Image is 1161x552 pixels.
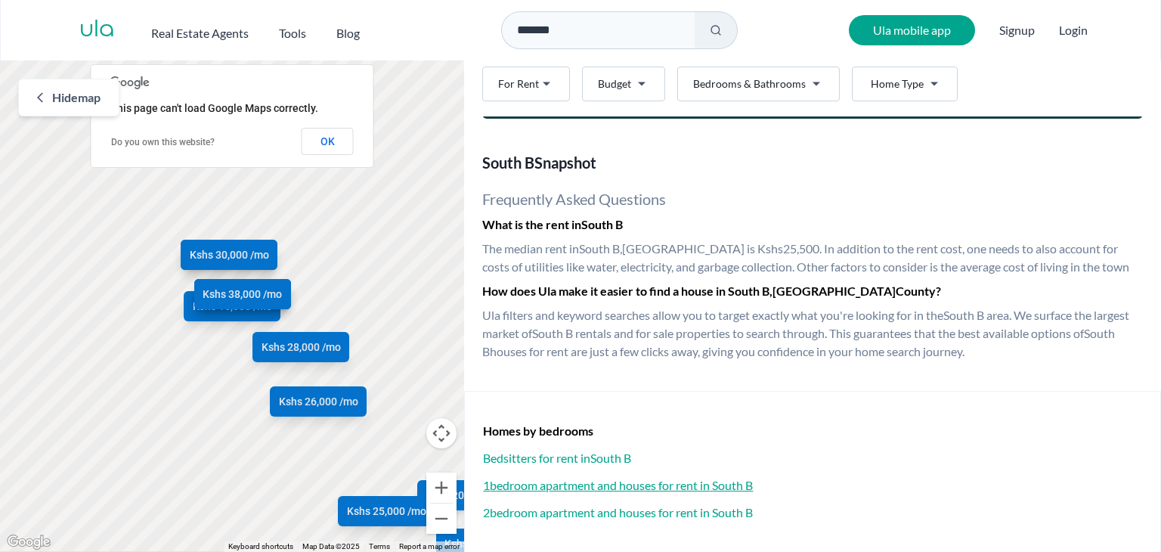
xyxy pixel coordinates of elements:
[262,340,341,355] span: Kshs 28,000 /mo
[582,67,665,101] button: Budget
[369,542,390,550] a: Terms (opens in new tab)
[279,18,306,42] button: Tools
[336,24,360,42] h2: Blog
[482,306,1143,361] span: Ula filters and keyword searches allow you to target exactly what you're looking for in the South...
[482,188,1143,209] h2: Frequently Asked Questions
[482,240,1143,276] span: The median rent in South B , [GEOGRAPHIC_DATA] is Kshs 25,500 . In addition to the rent cost, one...
[190,247,269,262] span: Kshs 30,000 /mo
[677,67,840,101] button: Bedrooms & Bathrooms
[79,17,115,44] a: ula
[482,152,1143,173] span: South B Snapshot
[184,291,280,321] a: Kshs 16,000 /mo
[228,541,293,552] button: Keyboard shortcuts
[151,24,249,42] h2: Real Estate Agents
[693,76,806,91] span: Bedrooms & Bathrooms
[483,476,1142,495] a: 1bedroom apartment and houses for rent in South B
[871,76,924,91] span: Home Type
[483,504,1142,522] a: 2bedroom apartment and houses for rent in South B
[203,286,282,301] span: Kshs 38,000 /mo
[302,542,360,550] span: Map Data ©2025
[483,422,1142,440] h2: Homes by bedrooms
[852,67,958,101] button: Home Type
[482,67,570,101] button: For Rent
[151,18,390,42] nav: Main
[483,449,1142,467] h3: Bedsitters for rent in South B
[483,476,1142,495] h3: 1 bedroom apartment and houses for rent in South B
[336,18,360,42] a: Blog
[999,15,1035,45] span: Signup
[482,216,1143,234] h3: What is the rent in South B
[426,473,457,503] button: Zoom in
[498,76,539,91] span: For Rent
[399,542,460,550] a: Report a map error
[151,18,249,42] button: Real Estate Agents
[339,496,435,526] a: Kshs 25,000 /mo
[279,394,358,409] span: Kshs 26,000 /mo
[426,504,457,534] button: Zoom out
[52,88,101,107] span: Hide map
[271,386,367,417] a: Kshs 26,000 /mo
[483,449,1142,467] a: Bedsitters for rent inSouth B
[849,15,975,45] a: Ula mobile app
[483,504,1142,522] h3: 2 bedroom apartment and houses for rent in South B
[417,480,514,510] a: Kshs 20,000 /mo
[181,240,277,270] a: Kshs 30,000 /mo
[279,24,306,42] h2: Tools
[1059,21,1088,39] button: Login
[4,532,54,552] a: Open this area in Google Maps (opens a new window)
[482,282,1143,300] h3: How does Ula make it easier to find a house in South B , [GEOGRAPHIC_DATA] County?
[426,418,457,448] button: Map camera controls
[194,278,291,309] a: Kshs 38,000 /mo
[110,102,318,114] span: This page can't load Google Maps correctly.
[302,128,354,155] button: OK
[444,536,524,551] span: Kshs 18,000 /mo
[4,532,54,552] img: Google
[193,299,272,314] span: Kshs 16,000 /mo
[598,76,631,91] span: Budget
[111,137,215,147] a: Do you own this website?
[253,332,350,362] a: Kshs 28,000 /mo
[347,504,426,519] span: Kshs 25,000 /mo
